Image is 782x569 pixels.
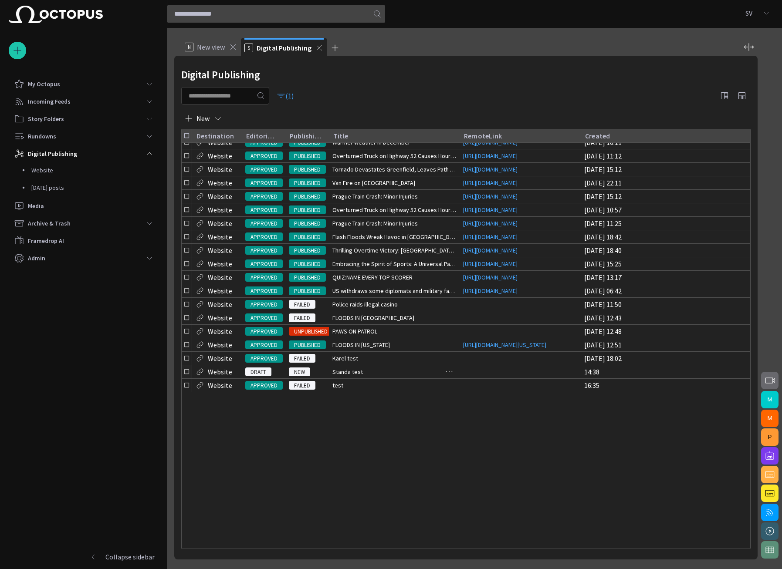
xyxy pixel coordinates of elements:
span: PUBLISHED [289,341,326,350]
span: PUBLISHED [289,179,326,188]
a: [URL][DOMAIN_NAME] [460,232,521,241]
span: New view [197,43,225,51]
a: [URL][DOMAIN_NAME] [460,152,521,160]
div: 05/08 12:51 [584,340,622,350]
p: Website [208,245,232,256]
div: 06/04 15:25 [584,259,622,269]
p: Archive & Trash [28,219,71,228]
div: 02/07 11:50 [584,300,622,309]
span: Standa test [332,367,363,376]
div: SDigital Publishing [241,38,327,56]
a: [URL][DOMAIN_NAME][US_STATE] [460,340,550,349]
span: Prague Train Crash: Minor Injuries [332,192,418,201]
p: [DATE] posts [31,183,158,192]
p: Website [31,166,158,175]
p: My Octopus [28,80,60,88]
span: PUBLISHED [289,219,326,228]
span: Overturned Truck on Highway 52 Causes Hours-Long Traffic Cha [332,205,456,214]
span: Digital Publishing [257,44,311,52]
button: M [761,391,779,408]
p: Website [208,232,232,242]
span: APPROVED [245,260,283,269]
div: 21/01 22:11 [584,178,622,188]
a: [URL][DOMAIN_NAME] [460,205,521,214]
p: Media [28,202,44,210]
span: Flash Floods Wreak Havoc in Millstone [332,232,456,241]
p: Rundowns [28,132,56,141]
p: Website [208,151,232,161]
p: Website [208,367,232,377]
div: 15/05 13:17 [584,273,622,282]
span: Thrilling Overtime Victory: Slovenia Edges Out Poland [332,246,456,255]
p: Collapse sidebar [105,552,155,562]
span: Prague Train Crash: Minor Injuries [332,219,418,228]
p: S [244,44,253,52]
span: APPROVED [245,206,283,215]
div: 05/08 12:43 [584,313,622,323]
span: PUBLISHED [289,206,326,215]
div: 12/06 06:42 [584,286,622,296]
span: PUBLISHED [289,287,326,296]
span: APPROVED [245,192,283,201]
div: 04/04 18:42 [584,232,622,242]
span: PUBLISHED [289,165,326,174]
a: [URL][DOMAIN_NAME] [460,192,521,201]
div: Framedrop AI [9,232,158,249]
div: 21/01 11:12 [584,151,622,161]
button: Collapse sidebar [9,548,158,566]
span: APPROVED [245,233,283,242]
p: Website [208,340,232,350]
span: PUBLISHED [289,246,326,255]
div: NNew view [181,38,241,56]
h2: Digital Publishing [181,69,260,81]
p: Website [208,205,232,215]
span: Embracing the Spirit of Sports: A Universal Passion [332,259,456,268]
a: [URL][DOMAIN_NAME] [460,273,521,282]
div: Publishing status [290,131,322,140]
div: 16:35 [584,380,599,390]
span: PUBLISHED [289,273,326,282]
a: [URL][DOMAIN_NAME] [460,246,521,255]
button: SV [738,5,777,21]
p: Website [208,164,232,175]
span: Police raids illegal casino [332,300,398,309]
div: 05/02 10:57 [584,205,622,215]
span: APPROVED [245,381,283,390]
span: APPROVED [245,246,283,255]
span: UNPUBLISHED [289,327,333,336]
button: New [181,111,225,126]
div: Website [14,162,158,180]
div: 04/02 15:12 [584,192,622,201]
div: [DATE] posts [14,180,158,197]
span: Overturned Truck on Highway 52 Causes Hours-Long Traffic Cha [332,152,456,160]
div: RemoteLink [464,131,502,140]
a: [URL][DOMAIN_NAME] [460,259,521,268]
span: APPROVED [245,354,283,363]
a: [URL][DOMAIN_NAME] [460,219,521,228]
span: PAWS ON PATROL [332,327,377,336]
p: Story Folders [28,114,64,123]
p: Website [208,353,232,364]
p: Website [208,259,232,269]
div: 14:38 [584,367,599,377]
button: P [761,428,779,446]
p: Website [208,313,232,323]
p: Digital Publishing [28,149,77,158]
span: test [332,381,343,390]
span: PUBLISHED [289,260,326,269]
span: NEW [289,368,310,377]
ul: main menu [9,75,158,267]
a: [URL][DOMAIN_NAME] [460,286,521,295]
div: Created [585,131,610,140]
span: FLOODS IN TEXAX [332,313,414,322]
p: Website [208,178,232,188]
p: Website [208,380,232,391]
p: Website [208,272,232,283]
span: Tornado Devastates Greenfield, Leaves Path of Destruction [332,165,456,174]
span: FAILED [289,381,315,390]
img: Octopus News Room [9,6,103,23]
span: FAILED [289,354,315,363]
div: Media [9,197,158,215]
span: FLOODS IN TEXAS [332,340,390,349]
div: 25/03 11:25 [584,219,622,228]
